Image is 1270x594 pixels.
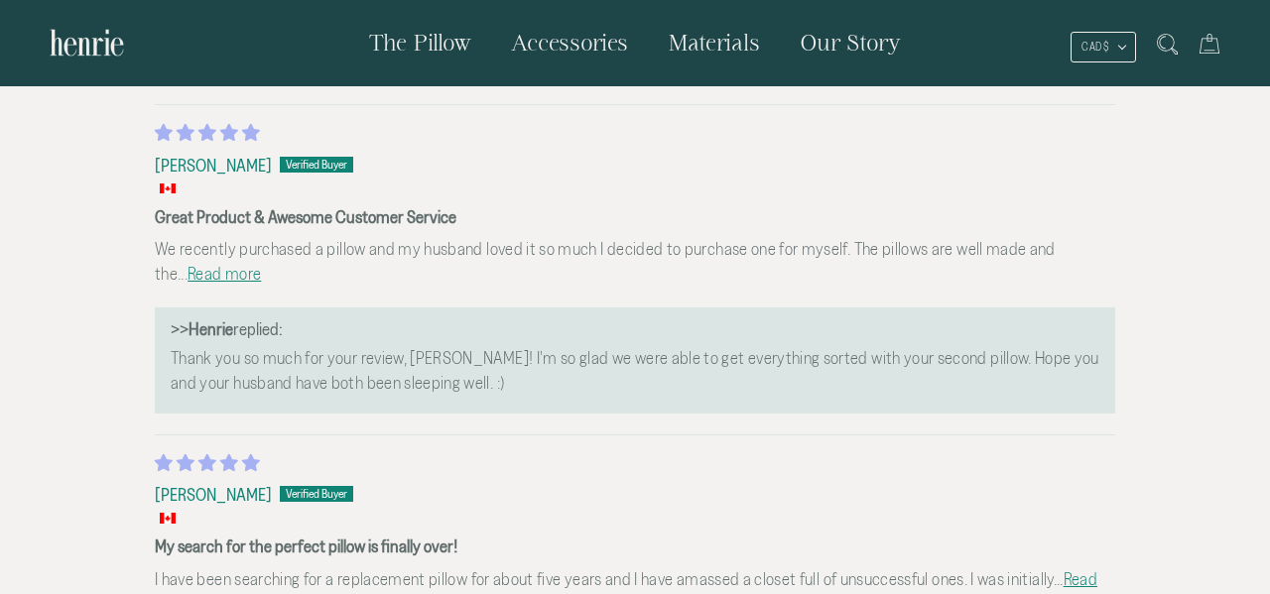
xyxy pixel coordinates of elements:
b: My search for the perfect pillow is finally over! [155,535,1115,559]
div: >> replied: [171,317,1099,342]
p: We recently purchased a pillow and my husband loved it so much I decided to purchase one for myse... [155,237,1115,286]
span: [PERSON_NAME] [155,156,272,175]
span: 5 star review [155,123,260,142]
span: [PERSON_NAME] [155,485,272,504]
span: Materials [668,30,760,55]
b: Henrie [189,319,233,338]
a: Read more [188,264,261,283]
button: CAD $ [1071,32,1136,62]
span: The Pillow [369,30,471,55]
span: Accessories [511,30,628,55]
img: Henrie [50,20,124,65]
img: CA [160,183,176,194]
b: Great Product & Awesome Customer Service [155,205,1115,230]
span: 5 star review [155,453,260,472]
span: Our Story [800,30,901,55]
img: CA [160,513,176,524]
p: Thank you so much for your review, [PERSON_NAME]! I'm so glad we were able to get everything sort... [171,346,1099,395]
